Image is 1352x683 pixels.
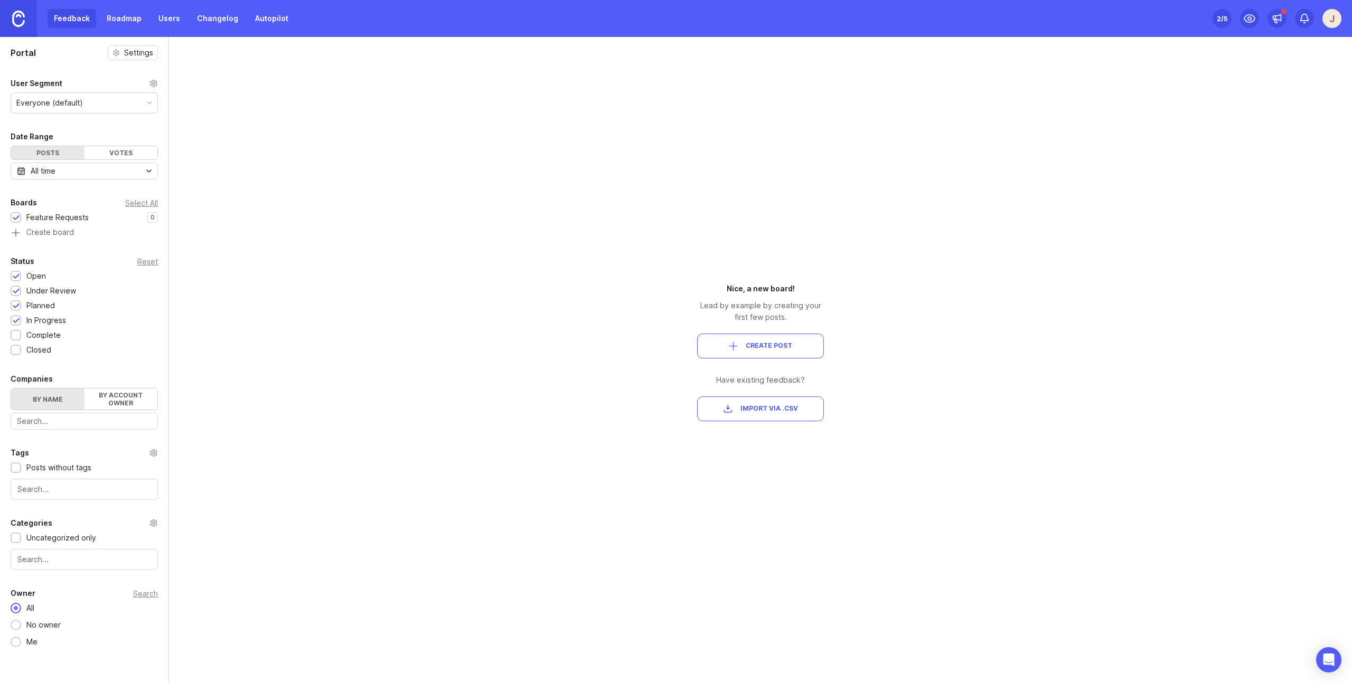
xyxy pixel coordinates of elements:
[26,344,51,356] div: Closed
[100,9,148,28] a: Roadmap
[84,388,158,410] label: By account owner
[11,77,62,90] div: User Segment
[249,9,295,28] a: Autopilot
[108,45,158,60] button: Settings
[11,46,36,59] h1: Portal
[84,146,158,159] div: Votes
[11,146,84,159] div: Posts
[26,329,61,341] div: Complete
[133,591,158,596] div: Search
[17,483,151,495] input: Search...
[26,300,55,311] div: Planned
[697,283,824,295] div: Nice, a new board!
[125,200,158,206] div: Select All
[1316,647,1341,672] div: Open Intercom Messenger
[26,532,96,544] div: Uncategorized only
[11,130,53,143] div: Date Range
[16,97,83,109] div: Everyone (default)
[697,300,824,323] div: Lead by example by creating your first few posts.
[21,602,40,614] div: All
[11,388,84,410] label: By name
[26,315,66,326] div: In Progress
[1322,9,1341,28] button: J
[26,270,46,282] div: Open
[140,167,157,175] svg: toggle icon
[11,587,35,600] div: Owner
[1213,9,1232,28] button: 2/5
[1217,11,1227,26] div: 2 /5
[151,213,155,222] p: 0
[21,636,43,648] div: Me
[21,619,66,631] div: No owner
[697,334,824,358] button: Create Post
[124,48,153,58] span: Settings
[26,285,76,297] div: Under Review
[17,554,151,565] input: Search...
[11,517,52,529] div: Categories
[11,373,53,385] div: Companies
[26,462,91,473] div: Posts without tags
[191,9,245,28] a: Changelog
[746,341,792,350] span: Create Post
[17,415,152,427] input: Search...
[11,229,158,238] a: Create board
[11,255,34,268] div: Status
[152,9,186,28] a: Users
[31,165,55,177] div: All time
[12,11,25,27] img: Canny Home
[740,404,798,413] span: Import via .csv
[137,259,158,264] div: Reset
[697,374,824,386] div: Have existing feedback?
[26,212,89,223] div: Feature Requests
[697,396,824,421] button: Import via .csv
[11,196,37,209] div: Boards
[11,447,29,459] div: Tags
